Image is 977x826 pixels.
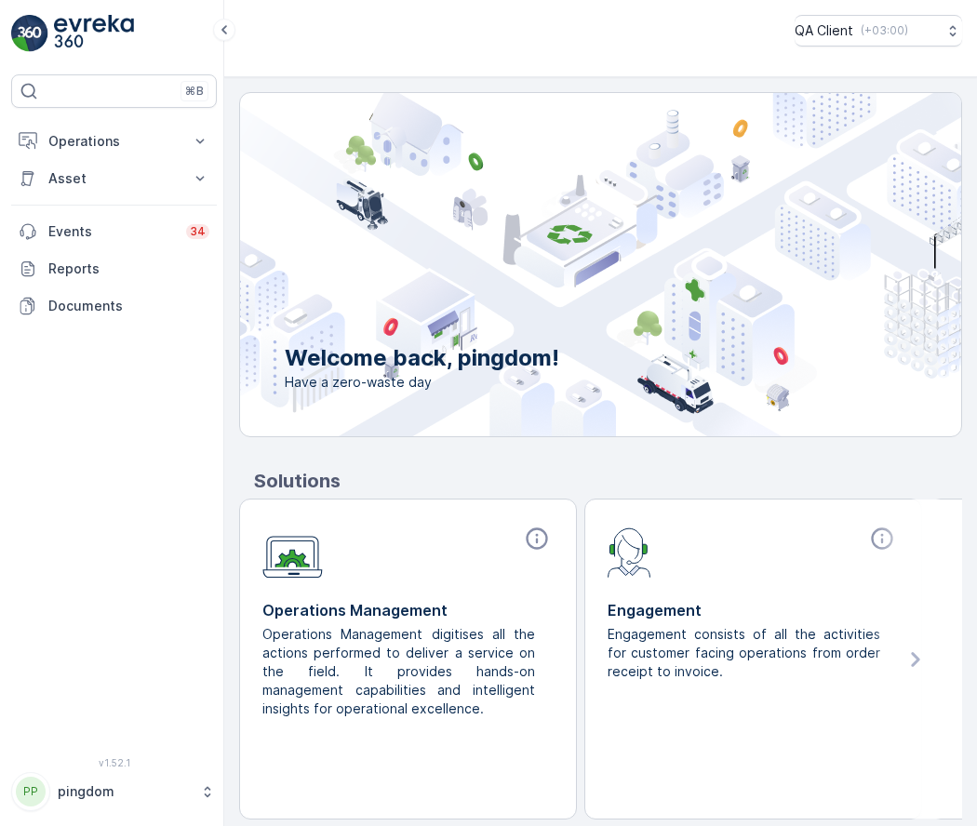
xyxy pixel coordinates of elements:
div: PP [16,777,46,806]
span: Have a zero-waste day [285,373,559,392]
p: Events [48,222,175,241]
p: Engagement [608,599,899,621]
button: Operations [11,123,217,160]
button: PPpingdom [11,772,217,811]
p: Operations [48,132,180,151]
p: ( +03:00 ) [861,23,908,38]
button: Asset [11,160,217,197]
a: Events34 [11,213,217,250]
p: Solutions [254,467,962,495]
p: pingdom [58,782,191,801]
img: logo [11,15,48,52]
p: Documents [48,297,209,315]
p: Operations Management digitises all the actions performed to deliver a service on the field. It p... [262,625,539,718]
button: QA Client(+03:00) [795,15,962,47]
img: city illustration [156,93,961,436]
img: logo_light-DOdMpM7g.png [54,15,134,52]
p: Operations Management [262,599,554,621]
p: Asset [48,169,180,188]
p: Welcome back, pingdom! [285,343,559,373]
a: Documents [11,287,217,325]
p: 34 [190,224,206,239]
p: Engagement consists of all the activities for customer facing operations from order receipt to in... [608,625,884,681]
p: QA Client [795,21,853,40]
a: Reports [11,250,217,287]
img: module-icon [262,526,323,579]
span: v 1.52.1 [11,757,217,768]
img: module-icon [608,526,651,578]
p: Reports [48,260,209,278]
p: ⌘B [185,84,204,99]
